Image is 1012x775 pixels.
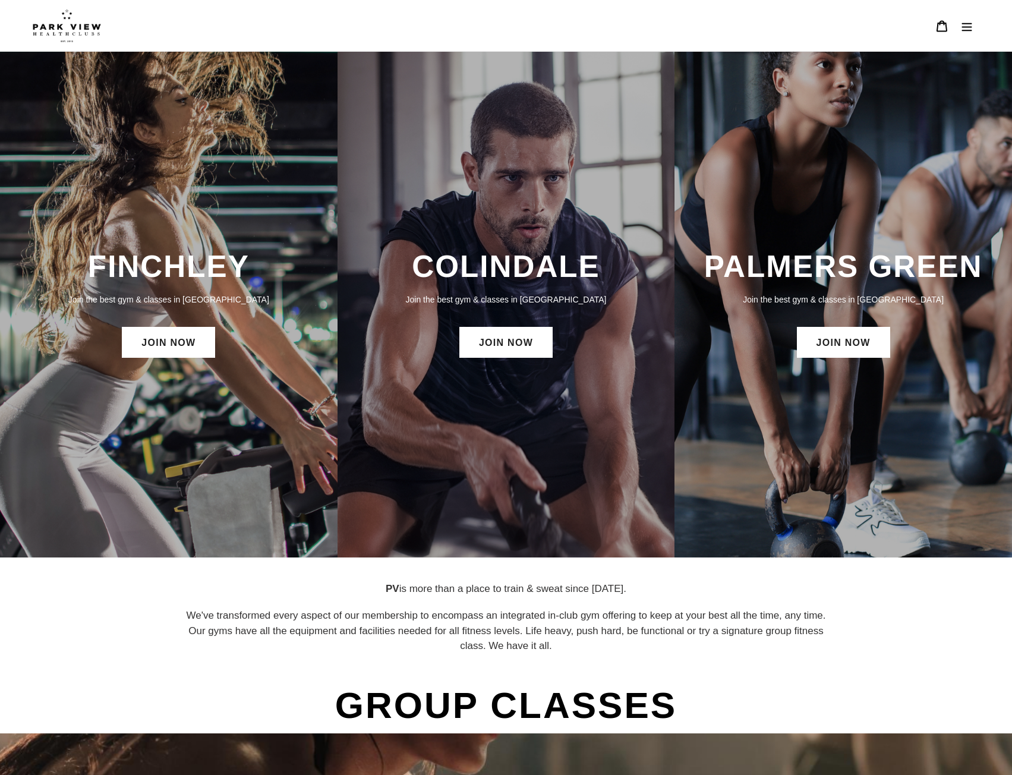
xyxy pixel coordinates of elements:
a: JOIN NOW: Finchley Membership [122,327,215,358]
strong: PV [386,583,399,594]
h3: FINCHLEY [12,248,326,285]
h3: PALMERS GREEN [686,248,1000,285]
img: Park view health clubs is a gym near you. [33,9,101,42]
h3: COLINDALE [349,248,663,285]
p: is more than a place to train & sweat since [DATE]. [182,581,830,597]
p: Join the best gym & classes in [GEOGRAPHIC_DATA] [349,293,663,306]
p: Join the best gym & classes in [GEOGRAPHIC_DATA] [12,293,326,306]
button: Menu [954,13,979,39]
p: Join the best gym & classes in [GEOGRAPHIC_DATA] [686,293,1000,306]
a: JOIN NOW: Palmers Green Membership [797,327,890,358]
a: JOIN NOW: Colindale Membership [459,327,553,358]
p: We've transformed every aspect of our membership to encompass an integrated in-club gym offering ... [182,608,830,654]
span: GROUP CLASSES [332,678,680,733]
